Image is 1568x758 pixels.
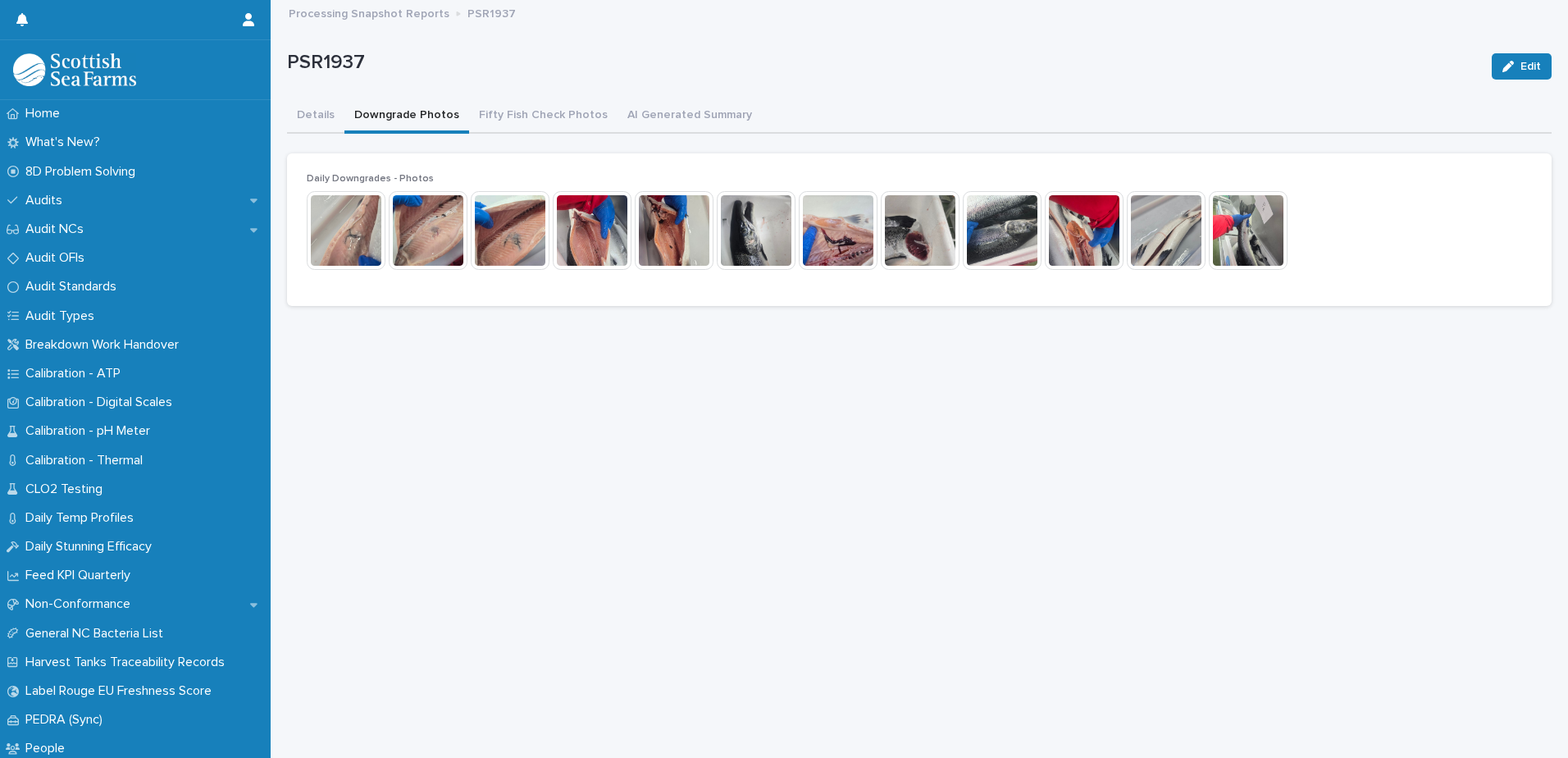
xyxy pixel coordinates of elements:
[19,741,78,756] p: People
[19,655,238,670] p: Harvest Tanks Traceability Records
[287,99,344,134] button: Details
[19,596,144,612] p: Non-Conformance
[19,395,185,410] p: Calibration - Digital Scales
[19,539,165,555] p: Daily Stunning Efficacy
[19,164,148,180] p: 8D Problem Solving
[19,712,116,728] p: PEDRA (Sync)
[19,308,107,324] p: Audit Types
[19,135,113,150] p: What's New?
[19,683,225,699] p: Label Rouge EU Freshness Score
[1492,53,1552,80] button: Edit
[618,99,762,134] button: AI Generated Summary
[13,53,136,86] img: mMrefqRFQpe26GRNOUkG
[19,221,97,237] p: Audit NCs
[19,106,73,121] p: Home
[467,3,516,21] p: PSR1937
[19,193,75,208] p: Audits
[469,99,618,134] button: Fifty Fish Check Photos
[19,626,176,642] p: General NC Bacteria List
[307,174,434,184] span: Daily Downgrades - Photos
[19,510,147,526] p: Daily Temp Profiles
[19,279,130,295] p: Audit Standards
[344,99,469,134] button: Downgrade Photos
[19,453,156,468] p: Calibration - Thermal
[287,51,1479,75] p: PSR1937
[19,337,192,353] p: Breakdown Work Handover
[19,250,98,266] p: Audit OFIs
[19,423,163,439] p: Calibration - pH Meter
[19,366,134,381] p: Calibration - ATP
[19,482,116,497] p: CLO2 Testing
[1520,61,1541,72] span: Edit
[19,568,144,583] p: Feed KPI Quarterly
[289,3,449,21] p: Processing Snapshot Reports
